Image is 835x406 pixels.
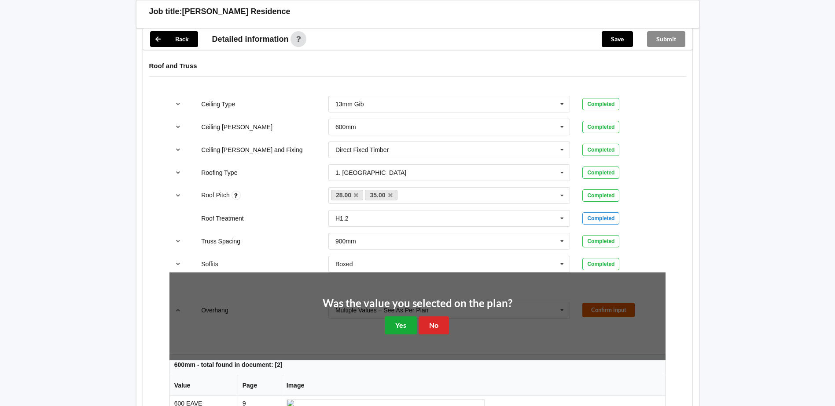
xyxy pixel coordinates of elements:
[238,375,282,396] th: Page
[582,189,619,202] div: Completed
[335,101,364,107] div: 13mm Gib
[201,261,218,268] label: Soffits
[169,119,187,135] button: reference-toggle
[169,165,187,181] button: reference-toggle
[169,188,187,203] button: reference-toggle
[335,124,356,130] div: 600mm
[201,146,302,153] label: Ceiling [PERSON_NAME] and Fixing
[582,212,619,225] div: Completed
[335,215,349,221] div: H1.2
[582,167,619,179] div: Completed
[335,170,406,176] div: 1. [GEOGRAPHIC_DATA]
[201,169,237,176] label: Roofing Type
[201,101,235,108] label: Ceiling Type
[169,256,187,272] button: reference-toggle
[169,233,187,249] button: reference-toggle
[335,147,389,153] div: Direct Fixed Timber
[335,261,353,267] div: Boxed
[170,375,238,396] th: Value
[149,62,686,70] h4: Roof and Truss
[335,238,356,244] div: 900mm
[419,316,449,334] button: No
[582,121,619,133] div: Completed
[582,258,619,270] div: Completed
[170,355,665,375] th: 600mm - total found in document: [2]
[201,215,244,222] label: Roof Treatment
[282,375,665,396] th: Image
[169,142,187,158] button: reference-toggle
[201,238,240,245] label: Truss Spacing
[182,7,291,17] h3: [PERSON_NAME] Residence
[323,297,512,310] h2: Was the value you selected on the plan?
[365,190,397,200] a: 35.00
[169,96,187,112] button: reference-toggle
[582,98,619,110] div: Completed
[201,123,272,130] label: Ceiling [PERSON_NAME]
[582,235,619,247] div: Completed
[582,144,619,156] div: Completed
[331,190,364,200] a: 28.00
[149,7,182,17] h3: Job title:
[602,31,633,47] button: Save
[150,31,198,47] button: Back
[201,192,231,199] label: Roof Pitch
[212,35,289,43] span: Detailed information
[385,316,417,334] button: Yes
